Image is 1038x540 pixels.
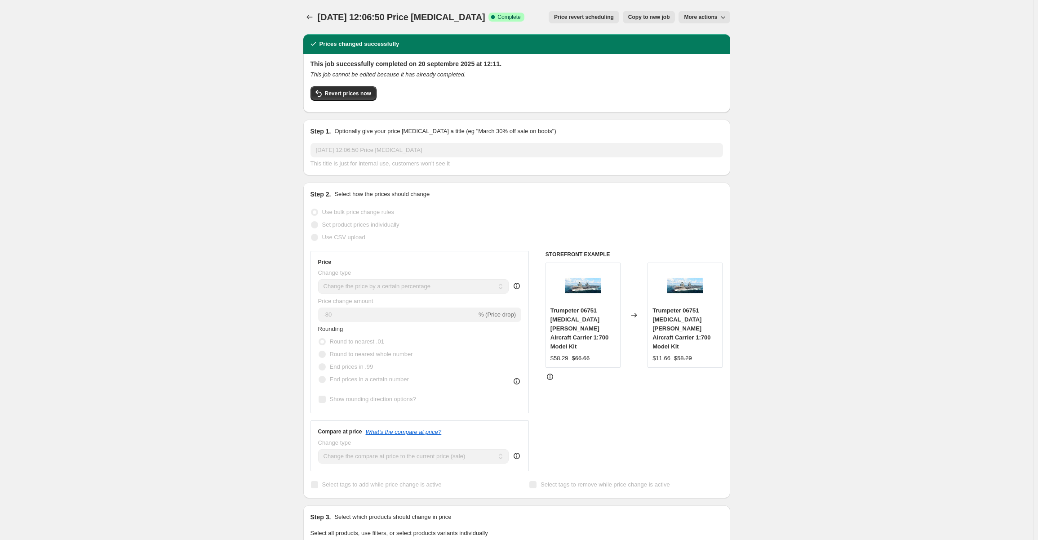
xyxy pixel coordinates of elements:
div: help [512,451,521,460]
div: $11.66 [652,354,670,363]
button: More actions [679,11,730,23]
button: What's the compare at price? [366,428,442,435]
span: Rounding [318,326,343,332]
span: End prices in .99 [330,363,373,370]
span: Select tags to remove while price change is active [541,481,670,488]
h2: This job successfully completed on 20 septembre 2025 at 12:11. [311,59,723,68]
span: End prices in a certain number [330,376,409,383]
button: Revert prices now [311,86,377,101]
input: -15 [318,308,477,322]
button: Copy to new job [623,11,675,23]
span: Change type [318,439,351,446]
span: Price change amount [318,298,373,304]
h3: Price [318,259,331,266]
span: Change type [318,269,351,276]
h2: Step 3. [311,513,331,522]
input: 30% off holiday sale [311,143,723,157]
p: Optionally give your price [MEDICAL_DATA] a title (eg "March 30% off sale on boots") [334,127,556,136]
span: Price revert scheduling [554,13,614,21]
p: Select how the prices should change [334,190,430,199]
span: % (Price drop) [479,311,516,318]
span: Select tags to add while price change is active [322,481,442,488]
span: Use CSV upload [322,234,365,241]
img: pktm06751_1_80x.jpg [565,268,601,303]
strike: $58.29 [674,354,692,363]
span: Trumpeter 06751 [MEDICAL_DATA] [PERSON_NAME] Aircraft Carrier 1:700 Model Kit [550,307,608,350]
span: Select all products, use filters, or select products variants individually [311,530,488,536]
button: Price change jobs [303,11,316,23]
h6: STOREFRONT EXAMPLE [546,251,723,258]
p: Select which products should change in price [334,513,451,522]
span: Use bulk price change rules [322,209,394,215]
h2: Prices changed successfully [319,40,399,49]
h2: Step 2. [311,190,331,199]
span: Copy to new job [628,13,670,21]
span: Revert prices now [325,90,371,97]
h3: Compare at price [318,428,362,435]
i: This job cannot be edited because it has already completed. [311,71,466,78]
img: pktm06751_1_80x.jpg [667,268,703,303]
button: Price revert scheduling [549,11,619,23]
h2: Step 1. [311,127,331,136]
strike: $66.66 [572,354,590,363]
span: Trumpeter 06751 [MEDICAL_DATA] [PERSON_NAME] Aircraft Carrier 1:700 Model Kit [652,307,710,350]
div: help [512,281,521,290]
span: Round to nearest whole number [330,351,413,357]
div: $58.29 [550,354,568,363]
span: This title is just for internal use, customers won't see it [311,160,450,167]
span: Round to nearest .01 [330,338,384,345]
span: Complete [497,13,520,21]
span: [DATE] 12:06:50 Price [MEDICAL_DATA] [318,12,485,22]
span: Show rounding direction options? [330,396,416,402]
span: More actions [684,13,717,21]
span: Set product prices individually [322,221,399,228]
